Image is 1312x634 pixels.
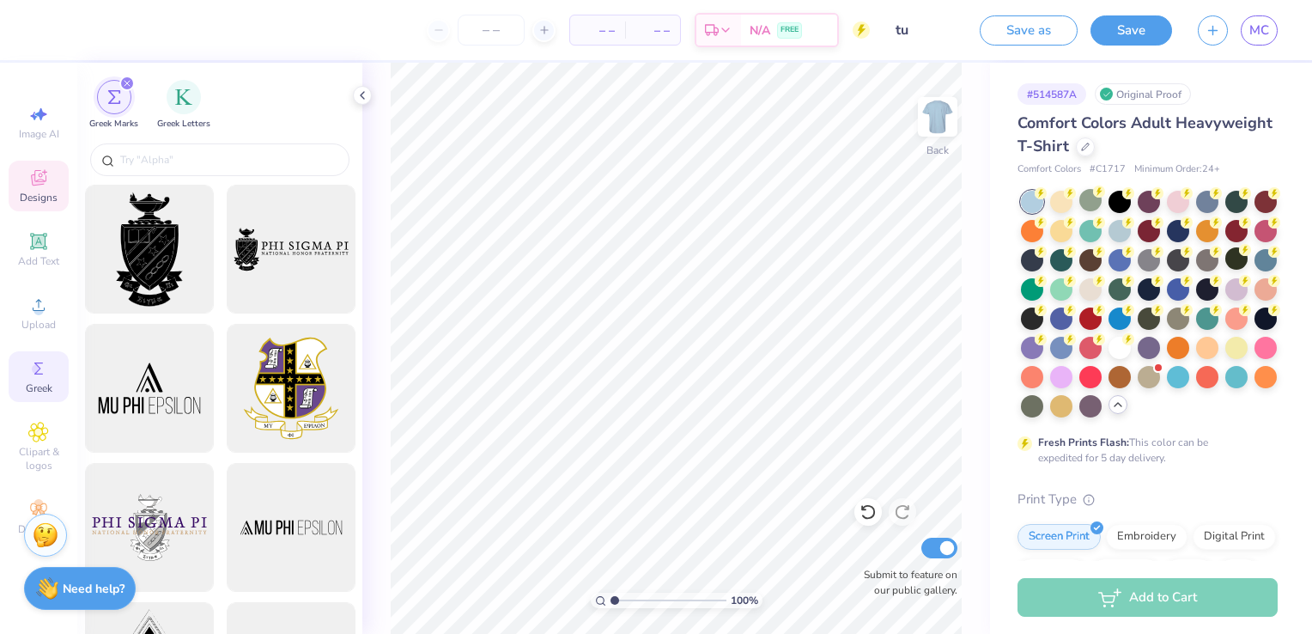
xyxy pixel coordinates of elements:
span: FREE [781,24,799,36]
span: # C1717 [1090,162,1126,177]
label: Submit to feature on our public gallery. [854,567,957,598]
span: Minimum Order: 24 + [1134,162,1220,177]
span: Comfort Colors [1017,162,1081,177]
a: MC [1241,15,1278,46]
span: – – [580,21,615,40]
input: – – [458,15,525,46]
div: Back [926,143,949,158]
span: 100 % [731,593,758,608]
div: Foil [1218,558,1259,584]
span: Add Text [18,254,59,268]
span: Upload [21,318,56,332]
strong: Fresh Prints Flash: [1038,436,1129,449]
div: Print Type [1017,490,1278,509]
img: Back [920,100,955,134]
span: Decorate [18,522,59,536]
img: Greek Marks Image [107,90,121,104]
button: filter button [89,80,138,131]
span: Comfort Colors Adult Heavyweight T-Shirt [1017,113,1273,156]
div: Screen Print [1017,524,1101,550]
button: Save as [980,15,1078,46]
button: Save [1090,15,1172,46]
img: Greek Letters Image [175,88,192,106]
div: Vinyl [1165,558,1213,584]
button: filter button [157,80,210,131]
div: This color can be expedited for 5 day delivery. [1038,435,1249,466]
div: Transfers [1091,558,1160,584]
div: # 514587A [1017,83,1086,105]
span: MC [1249,21,1269,40]
span: Designs [20,191,58,204]
span: Clipart & logos [9,445,69,472]
input: Untitled Design [883,13,967,47]
span: Greek Marks [89,118,138,131]
span: Greek [26,381,52,395]
div: Applique [1017,558,1086,584]
span: N/A [750,21,770,40]
div: Original Proof [1095,83,1191,105]
span: Image AI [19,127,59,141]
span: – – [635,21,670,40]
div: Embroidery [1106,524,1187,550]
div: filter for Greek Letters [157,80,210,131]
div: filter for Greek Marks [89,80,138,131]
div: Digital Print [1193,524,1276,550]
span: Greek Letters [157,118,210,131]
input: Try "Alpha" [118,151,338,168]
strong: Need help? [63,581,125,597]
